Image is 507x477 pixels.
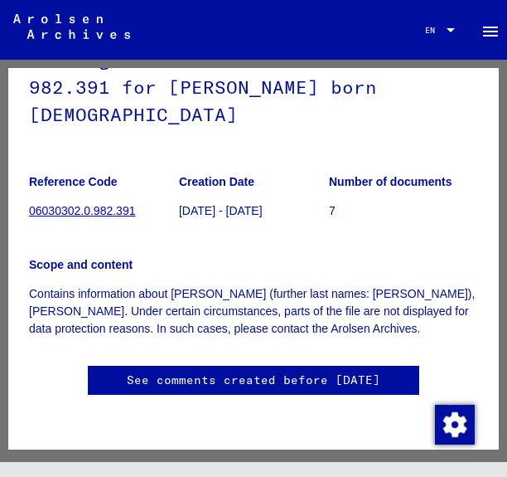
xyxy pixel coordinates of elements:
[425,26,443,35] span: EN
[29,258,133,271] b: Scope and content
[329,175,452,188] b: Number of documents
[29,175,118,188] b: Reference Code
[329,202,478,220] p: 7
[179,202,328,220] p: [DATE] - [DATE]
[480,22,500,41] mat-icon: Side nav toggle icon
[13,14,130,39] img: Arolsen_neg.svg
[29,204,135,217] a: 06030302.0.982.391
[474,13,507,46] button: Toggle sidenav
[434,404,474,444] div: Change consent
[29,285,478,338] p: Contains information about [PERSON_NAME] (further last names: [PERSON_NAME]), [PERSON_NAME]. Unde...
[127,372,380,389] a: See comments created before [DATE]
[179,175,254,188] b: Creation Date
[435,405,475,445] img: Change consent
[29,22,478,149] h1: Tracing and documentation case no. 982.391 for [PERSON_NAME] born [DEMOGRAPHIC_DATA]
